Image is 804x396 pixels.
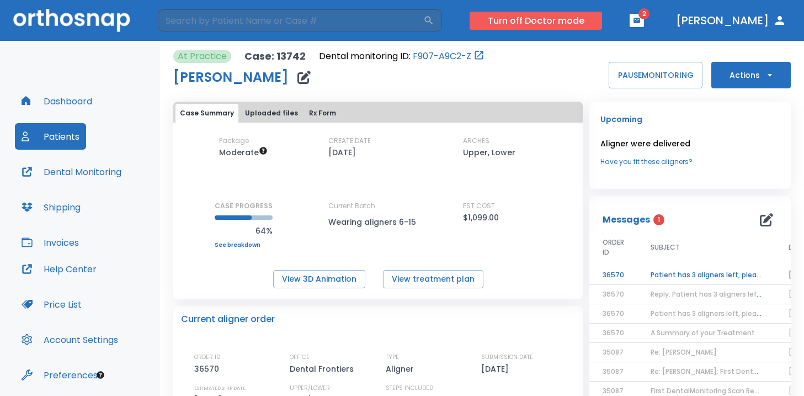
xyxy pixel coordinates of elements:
p: Upper, Lower [463,146,515,159]
button: PAUSEMONITORING [609,62,702,88]
span: ORDER ID [603,237,624,257]
p: 36570 [194,362,223,376]
p: 64% [215,224,273,237]
p: Case: 13742 [244,50,306,63]
button: Help Center [15,256,103,282]
button: Turn off Doctor mode [470,12,602,30]
button: View 3D Animation [273,270,365,288]
p: Current Batch [328,201,428,211]
p: Dental monitoring ID: [319,50,411,63]
span: SUBJECT [651,242,680,252]
p: STEPS INCLUDED [386,383,433,393]
span: Up to 20 Steps (40 aligners) [219,147,268,158]
p: SUBMISSION DATE [481,352,533,362]
span: 35087 [603,386,624,395]
td: 36570 [589,266,637,285]
div: Tooltip anchor [95,370,105,380]
p: Current aligner order [181,313,275,326]
button: Dental Monitoring [15,159,128,185]
h1: [PERSON_NAME] [173,71,289,84]
p: Wearing aligners 6-15 [328,215,428,229]
p: Messages [603,213,650,226]
p: $1,099.00 [463,211,499,224]
button: Actions [711,62,791,88]
button: Patients [15,123,86,150]
a: See breakdown [215,242,273,249]
img: Orthosnap [13,9,130,31]
p: ARCHES [463,136,489,146]
button: Case Summary [175,104,238,123]
button: Shipping [15,194,87,220]
span: 36570 [603,328,624,337]
p: Upcoming [600,113,780,126]
span: 36570 [603,289,624,299]
button: Uploaded files [241,104,302,123]
span: First DentalMonitoring Scan Review! [651,386,772,395]
span: 35087 [603,347,624,357]
span: 1 [653,214,664,225]
p: Package [219,136,249,146]
button: Dashboard [15,88,99,114]
p: ESTIMATED SHIP DATE [194,383,246,393]
button: Price List [15,291,88,318]
span: A Summary of your Treatment [651,328,755,337]
a: Have you fit these aligners? [600,157,780,167]
p: TYPE [386,352,399,362]
p: Dental Frontiers [290,362,358,376]
div: tabs [175,104,581,123]
a: F907-A9C2-Z [413,50,471,63]
span: Re: [PERSON_NAME] [651,347,717,357]
button: Rx Form [305,104,340,123]
button: [PERSON_NAME] [672,10,791,30]
div: Open patient in dental monitoring portal [319,50,484,63]
p: At Practice [178,50,227,63]
span: 35087 [603,367,624,376]
span: 36570 [603,309,624,318]
p: [DATE] [481,362,513,376]
button: Account Settings [15,326,125,353]
p: Aligner were delivered [600,137,780,150]
p: EST COST [463,201,495,211]
button: View treatment plan [383,270,483,288]
span: 2 [638,8,649,19]
p: [DATE] [328,146,356,159]
input: Search by Patient Name or Case # [158,9,423,31]
p: Aligner [386,362,418,376]
p: CREATE DATE [328,136,371,146]
p: CASE PROGRESS [215,201,273,211]
button: Preferences [15,362,104,388]
p: UPPER/LOWER [290,383,330,393]
p: OFFICE [290,352,310,362]
button: Invoices [15,229,86,256]
p: ORDER ID [194,352,220,362]
td: Patient has 3 aligners left, please order next set! [637,266,775,285]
